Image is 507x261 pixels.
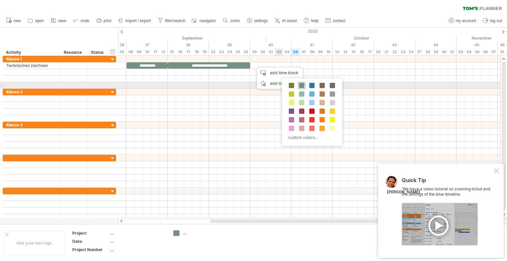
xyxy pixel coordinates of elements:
[192,49,201,55] div: Thursday, 18 September 2025
[302,16,321,25] a: help
[250,49,258,55] div: Monday, 29 September 2025
[415,42,456,49] div: 44
[6,49,57,56] div: Activity
[110,230,165,236] div: ....
[308,49,316,55] div: Wednesday, 8 October 2025
[176,49,184,55] div: Tuesday, 16 September 2025
[415,49,423,55] div: Monday, 27 October 2025
[374,49,382,55] div: Monday, 20 October 2025
[447,16,478,25] a: my account
[64,49,84,56] div: Resource
[402,178,492,186] div: Quick Tip
[481,16,504,25] a: log out
[168,42,209,49] div: 38
[465,49,473,55] div: Tuesday, 4 November 2025
[242,49,250,55] div: Friday, 26 September 2025
[91,49,105,56] div: Status
[456,42,498,49] div: 45
[221,16,242,25] a: zoom
[366,49,374,55] div: Friday, 17 October 2025
[456,49,465,55] div: Monday, 3 November 2025
[35,18,44,23] span: open
[118,49,126,55] div: Friday, 5 September 2025
[349,49,357,55] div: Wednesday, 15 October 2025
[230,18,240,23] span: zoom
[209,49,217,55] div: Monday, 22 September 2025
[168,49,176,55] div: Monday, 15 September 2025
[6,56,57,62] div: Klasse 1
[333,49,341,55] div: Monday, 13 October 2025
[72,16,91,25] a: undo
[316,49,324,55] div: Thursday, 9 October 2025
[72,230,109,236] div: Project:
[6,62,57,69] div: Technisches zeichnen
[399,49,407,55] div: Thursday, 23 October 2025
[481,49,490,55] div: Thursday, 6 November 2025
[275,49,283,55] div: Thursday, 2 October 2025
[423,49,432,55] div: Tuesday, 28 October 2025
[58,18,66,23] span: save
[95,16,113,25] a: print
[81,18,89,23] span: undo
[341,49,349,55] div: Tuesday, 14 October 2025
[126,49,135,55] div: Monday, 8 September 2025
[285,133,337,142] div: custom colors...
[257,78,303,89] div: add icon
[387,189,420,195] div: [PERSON_NAME]
[291,42,333,49] div: 41
[110,239,165,244] div: ....
[382,49,390,55] div: Tuesday, 21 October 2025
[258,49,267,55] div: Tuesday, 30 September 2025
[191,16,218,25] a: navigator
[184,49,192,55] div: Wednesday, 17 September 2025
[143,49,151,55] div: Wednesday, 10 September 2025
[407,49,415,55] div: Friday, 24 October 2025
[267,35,456,42] div: October 2025
[159,49,168,55] div: Friday, 12 September 2025
[498,49,506,55] div: Monday, 10 November 2025
[26,16,46,25] a: open
[201,49,209,55] div: Friday, 19 September 2025
[291,49,300,55] div: Monday, 6 October 2025
[234,49,242,55] div: Thursday, 25 September 2025
[473,49,481,55] div: Wednesday, 5 November 2025
[6,89,57,95] div: Klasse 2
[209,42,250,49] div: 39
[6,122,57,128] div: Klasse 3
[490,18,502,23] span: log out
[357,49,366,55] div: Thursday, 16 October 2025
[49,16,68,25] a: save
[14,18,21,23] span: new
[324,49,333,55] div: Friday, 10 October 2025
[200,18,216,23] span: navigator
[72,247,109,252] div: Project Number
[85,35,267,42] div: September 2025
[282,18,297,23] span: AI assist
[402,178,492,245] div: 'We have a video tutorial on zooming in/out and the settings of the blue timeline.
[333,18,346,23] span: contact
[3,231,65,255] div: Add your own logo
[117,16,153,25] a: import / export
[273,16,299,25] a: AI assist
[156,16,187,25] a: filter/search
[254,18,268,23] span: settings
[257,68,303,78] div: add time block
[135,49,143,55] div: Tuesday, 9 September 2025
[448,49,456,55] div: Friday, 31 October 2025
[5,16,23,25] a: new
[126,42,168,49] div: 37
[311,18,319,23] span: help
[250,42,291,49] div: 40
[283,49,291,55] div: Friday, 3 October 2025
[151,49,159,55] div: Thursday, 11 September 2025
[374,42,415,49] div: 43
[104,18,111,23] span: print
[333,42,374,49] div: 42
[490,49,498,55] div: Friday, 7 November 2025
[225,49,234,55] div: Wednesday, 24 September 2025
[165,18,186,23] span: filter/search
[183,230,219,236] div: ....
[456,18,476,23] span: my account
[217,49,225,55] div: Tuesday, 23 September 2025
[432,49,440,55] div: Wednesday, 29 October 2025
